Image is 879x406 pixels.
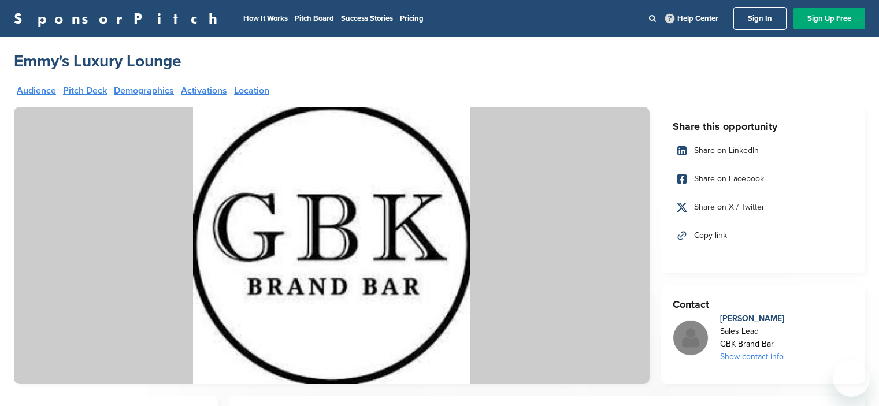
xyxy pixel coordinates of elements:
[694,173,764,185] span: Share on Facebook
[673,296,854,312] h3: Contact
[733,7,787,30] a: Sign In
[243,14,288,23] a: How It Works
[114,86,174,95] a: Demographics
[663,12,721,25] a: Help Center
[341,14,393,23] a: Success Stories
[14,51,181,72] a: Emmy's Luxury Lounge
[14,11,225,26] a: SponsorPitch
[181,86,227,95] a: Activations
[673,167,854,191] a: Share on Facebook
[63,86,107,95] a: Pitch Deck
[720,338,784,351] div: GBK Brand Bar
[14,107,650,384] img: Sponsorpitch &
[295,14,334,23] a: Pitch Board
[720,325,784,338] div: Sales Lead
[720,351,784,363] div: Show contact info
[720,312,784,325] div: [PERSON_NAME]
[694,229,727,242] span: Copy link
[793,8,865,29] a: Sign Up Free
[694,201,765,214] span: Share on X / Twitter
[673,118,854,135] h3: Share this opportunity
[17,86,56,95] a: Audience
[673,321,708,355] img: Missing
[673,224,854,248] a: Copy link
[673,139,854,163] a: Share on LinkedIn
[234,86,269,95] a: Location
[400,14,424,23] a: Pricing
[833,360,870,397] iframe: Buton lansare fereastră mesagerie
[694,144,759,157] span: Share on LinkedIn
[673,195,854,219] a: Share on X / Twitter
